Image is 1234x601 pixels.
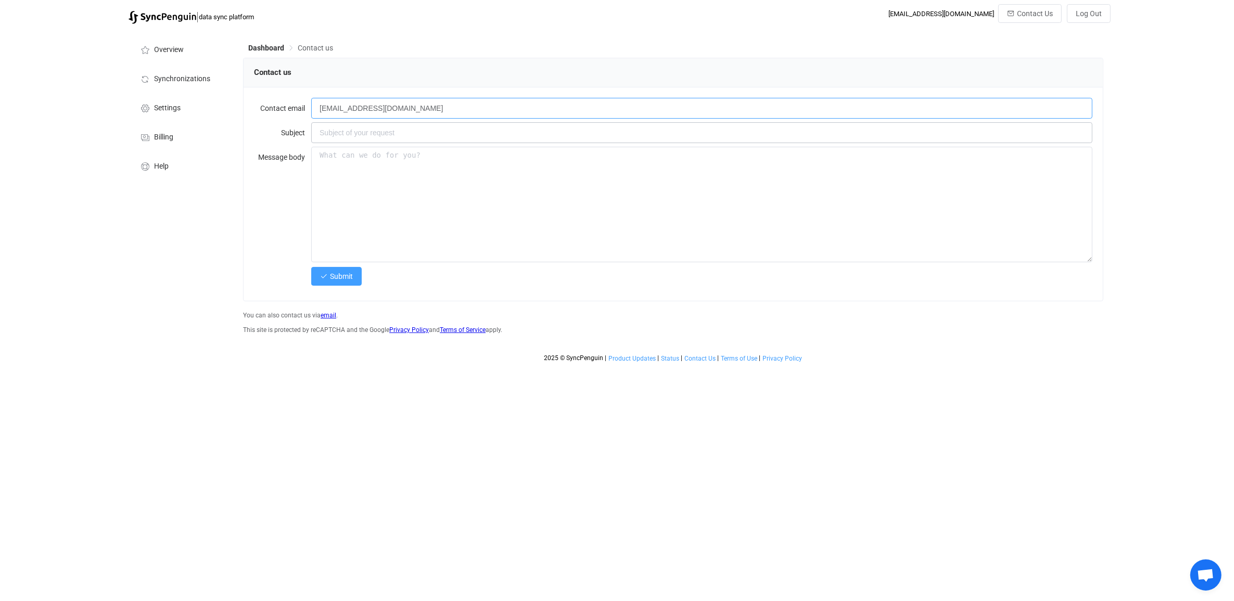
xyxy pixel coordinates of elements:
img: syncpenguin.svg [129,11,196,24]
button: Submit [311,267,362,286]
span: Help [154,162,169,171]
div: Breadcrumb [248,44,333,52]
span: Status [661,355,679,362]
span: | [759,354,761,362]
label: Message body [254,147,311,168]
a: email [321,312,336,319]
div: This site is protected by reCAPTCHA and the Google and apply. [243,312,1103,334]
a: Terms of Service [440,326,486,334]
span: data sync platform [199,13,254,21]
a: Privacy Policy [762,355,803,362]
span: Contact us [298,44,333,52]
span: Contact Us [1017,9,1053,18]
span: Submit [330,272,353,280]
a: Privacy Policy [389,326,429,334]
label: Subject [254,122,311,143]
a: Terms of Use [720,355,758,362]
span: Dashboard [248,44,284,52]
a: Open chat [1190,559,1222,591]
span: Synchronizations [154,75,210,83]
input: Subject of your request [311,122,1092,143]
a: |data sync platform [129,9,254,24]
a: Synchronizations [129,63,233,93]
span: Terms of Use [721,355,757,362]
span: | [718,354,719,362]
span: Billing [154,133,173,142]
button: Log Out [1067,4,1111,23]
a: Help [129,151,233,180]
span: | [681,354,683,362]
span: | [658,354,659,362]
a: Contact Us [684,355,716,362]
a: Settings [129,93,233,122]
span: | [196,9,199,24]
span: | [605,354,607,362]
span: Privacy Policy [762,355,802,362]
div: [EMAIL_ADDRESS][DOMAIN_NAME] [888,10,994,18]
label: Contact email [254,98,311,119]
a: Status [660,355,680,362]
a: Overview [129,34,233,63]
input: Your email [311,98,1092,119]
span: Log Out [1076,9,1102,18]
button: Contact Us [998,4,1062,23]
span: Contact us [254,68,291,77]
a: Product Updates [608,355,656,362]
span: 2025 © SyncPenguin [544,354,604,362]
span: Overview [154,46,184,54]
span: You can also contact us via . [243,312,338,319]
span: Settings [154,104,181,112]
a: Billing [129,122,233,151]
